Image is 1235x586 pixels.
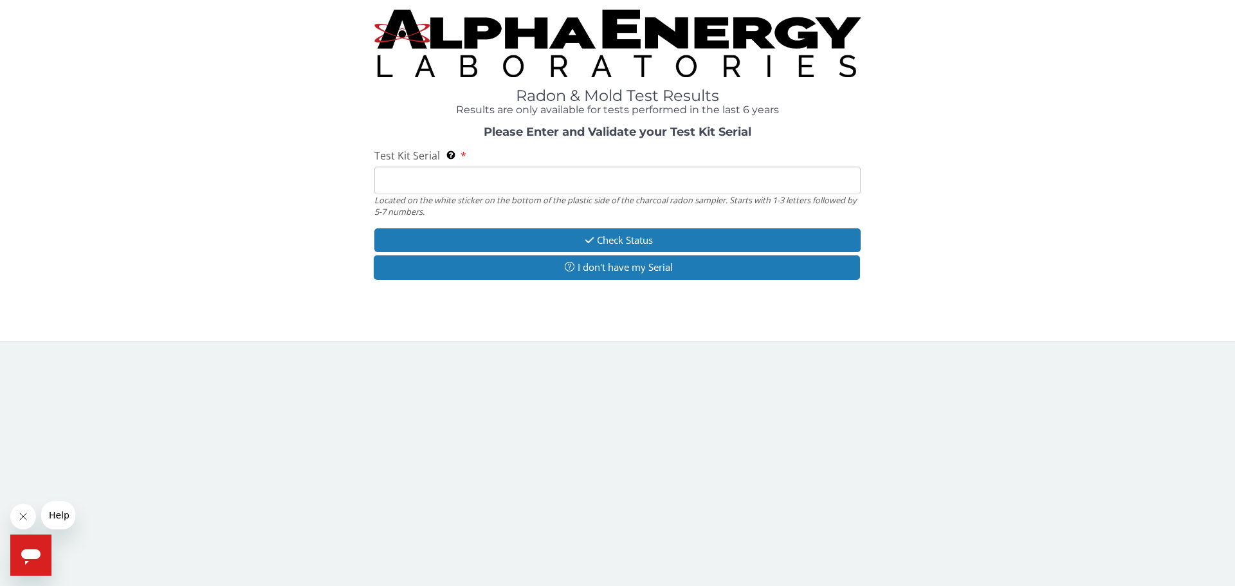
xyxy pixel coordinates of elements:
div: Located on the white sticker on the bottom of the plastic side of the charcoal radon sampler. Sta... [374,194,861,218]
button: Check Status [374,228,861,252]
span: Test Kit Serial [374,149,440,163]
h4: Results are only available for tests performed in the last 6 years [374,104,861,116]
button: I don't have my Serial [374,255,860,279]
iframe: Close message [10,504,36,529]
strong: Please Enter and Validate your Test Kit Serial [484,125,751,139]
iframe: Message from company [41,501,75,529]
h1: Radon & Mold Test Results [374,87,861,104]
iframe: Button to launch messaging window [10,535,51,576]
img: TightCrop.jpg [374,10,861,77]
